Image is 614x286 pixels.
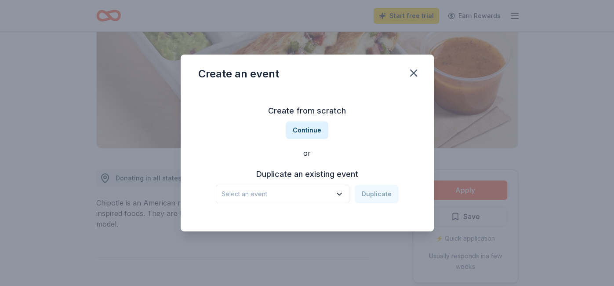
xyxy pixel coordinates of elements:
[198,67,279,81] div: Create an event
[222,189,331,199] span: Select an event
[216,167,399,181] h3: Duplicate an existing event
[216,185,349,203] button: Select an event
[286,121,328,139] button: Continue
[198,104,416,118] h3: Create from scratch
[198,148,416,158] div: or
